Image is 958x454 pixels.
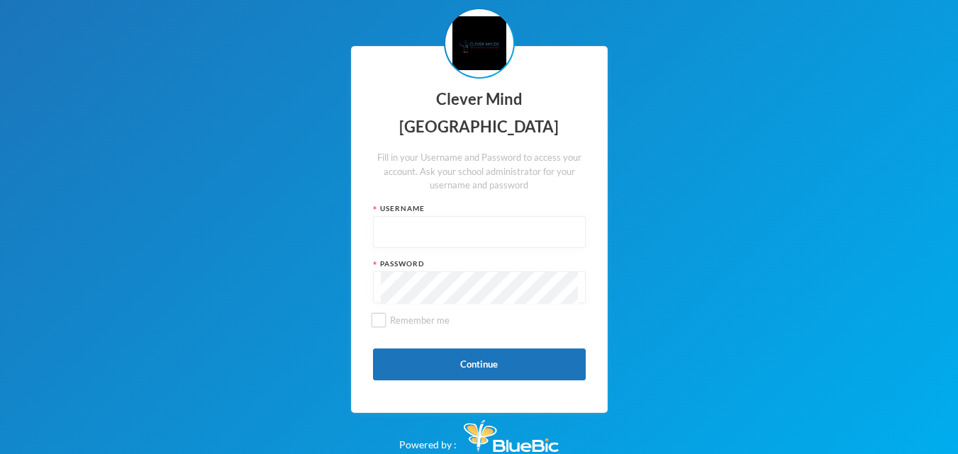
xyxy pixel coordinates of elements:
[399,413,559,452] div: Powered by :
[373,259,586,269] div: Password
[373,203,586,214] div: Username
[373,86,586,140] div: Clever Mind [GEOGRAPHIC_DATA]
[384,314,455,326] span: Remember me
[373,151,586,193] div: Fill in your Username and Password to access your account. Ask your school administrator for your...
[373,348,586,380] button: Continue
[464,420,559,452] img: Bluebic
